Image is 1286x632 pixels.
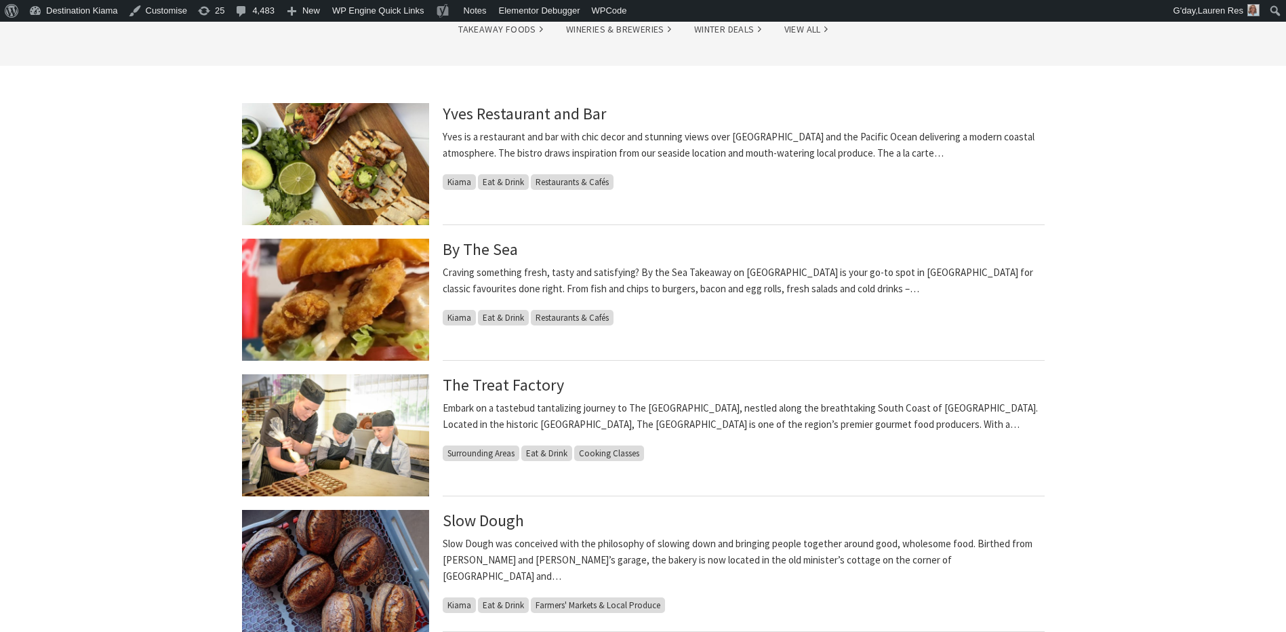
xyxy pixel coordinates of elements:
[443,597,476,613] span: Kiama
[443,129,1045,161] p: Yves is a restaurant and bar with chic decor and stunning views over [GEOGRAPHIC_DATA] and the Pa...
[478,597,529,613] span: Eat & Drink
[1198,5,1243,16] span: Lauren Res
[458,22,543,37] a: Takeaway Foods
[443,103,606,124] a: Yves Restaurant and Bar
[478,310,529,325] span: Eat & Drink
[1247,4,1260,16] img: Res-lauren-square-150x150.jpg
[531,174,614,190] span: Restaurants & Cafés
[566,22,671,37] a: Wineries & Breweries
[242,239,429,361] img: Image 2
[443,174,476,190] span: Kiama
[521,446,572,461] span: Eat & Drink
[443,536,1045,585] p: Slow Dough was conceived with the philosophy of slowing down and bringing people together around ...
[443,400,1045,433] p: Embark on a tastebud tantalizing journey to The [GEOGRAPHIC_DATA], nestled along the breathtaking...
[443,239,518,260] a: By The Sea
[443,446,519,461] span: Surrounding Areas
[443,510,524,531] a: Slow Dough
[242,103,429,225] img: Yves - Tacos
[784,22,828,37] a: View All
[574,446,644,461] span: Cooking Classes
[443,310,476,325] span: Kiama
[242,374,429,496] img: Chocolate Workshops
[531,597,665,613] span: Farmers' Markets & Local Produce
[443,264,1045,297] p: Craving something fresh, tasty and satisfying? By the Sea Takeaway on [GEOGRAPHIC_DATA] is your g...
[531,310,614,325] span: Restaurants & Cafés
[478,174,529,190] span: Eat & Drink
[694,22,761,37] a: Winter Deals
[242,510,429,632] img: Sour Dough Loafs
[443,374,564,395] a: The Treat Factory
